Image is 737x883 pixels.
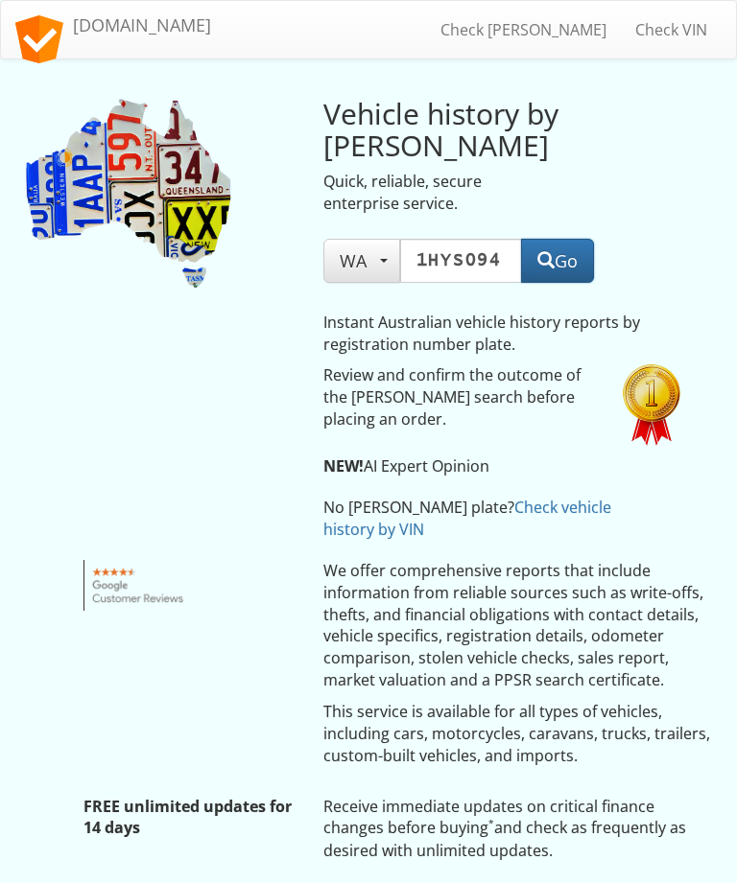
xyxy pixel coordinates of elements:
[323,364,595,430] p: Review and confirm the outcome of the [PERSON_NAME] search before placing an order.
[426,6,621,54] a: Check [PERSON_NAME]
[323,560,715,691] p: We offer comprehensive reports that include information from reliable sources such as write-offs,...
[323,171,595,215] p: Quick, reliable, secure enterprise service.
[340,249,384,272] span: WA
[323,796,715,862] p: Receive immediate updates on critical finance changes before buying and check as frequently as de...
[323,455,364,476] strong: NEW!
[1,1,226,49] a: [DOMAIN_NAME]
[623,364,680,446] img: 1st.png
[23,98,234,290] img: Rego Check
[521,239,594,283] button: Go
[323,497,611,540] a: Check vehicle history by VIN
[323,701,715,767] p: This service is available for all types of vehicles, including cars, motorcycles, caravans, truck...
[621,6,722,54] a: Check VIN
[400,239,523,283] input: Rego
[323,455,654,477] p: AI Expert Opinion
[83,796,292,839] strong: FREE unlimited updates for 14 days
[323,312,654,356] p: Instant Australian vehicle history reports by registration number plate.
[323,497,654,541] p: No [PERSON_NAME] plate?
[323,239,400,283] button: WA
[15,15,63,63] img: logo.svg
[83,560,194,612] img: Google customer reviews
[323,98,595,161] h2: Vehicle history by [PERSON_NAME]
